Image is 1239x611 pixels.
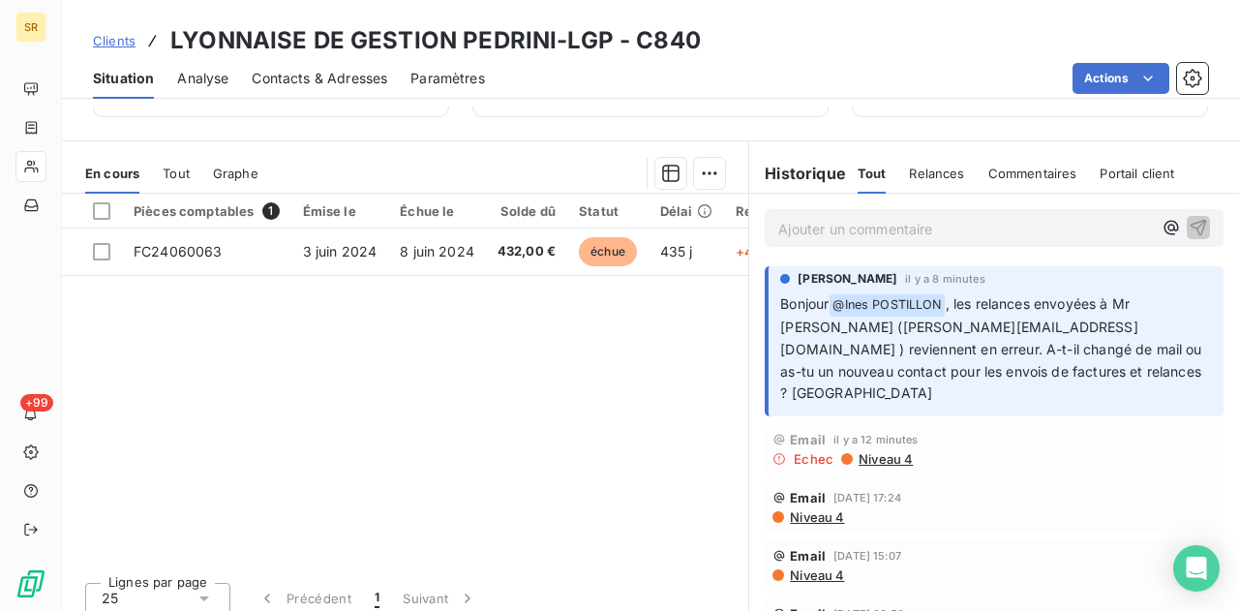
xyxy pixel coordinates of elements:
span: 435 j [660,243,693,260]
span: Niveau 4 [788,509,844,525]
span: @ Ines POSTILLON [830,294,944,317]
button: Actions [1073,63,1169,94]
span: 432,00 € [498,242,556,261]
span: il y a 12 minutes [833,434,919,445]
span: Email [790,490,826,505]
span: Echec [794,451,833,467]
span: Paramètres [410,69,485,88]
div: Statut [579,203,637,219]
span: échue [579,237,637,266]
span: [PERSON_NAME] [798,270,897,288]
span: 1 [375,589,379,608]
div: Pièces comptables [134,202,280,220]
div: Retard [736,203,798,219]
span: En cours [85,166,139,181]
span: Graphe [213,166,258,181]
div: Délai [660,203,712,219]
div: SR [15,12,46,43]
span: 1 [262,202,280,220]
span: Commentaires [988,166,1077,181]
img: Logo LeanPay [15,568,46,599]
div: Open Intercom Messenger [1173,545,1220,592]
span: +430 j [736,243,778,260]
h6: Historique [749,162,846,185]
span: Portail client [1100,166,1174,181]
div: Émise le [303,203,378,219]
span: 25 [102,589,118,608]
span: Bonjour [780,295,829,312]
span: Relances [909,166,964,181]
span: , les relances envoyées à Mr [PERSON_NAME] ([PERSON_NAME][EMAIL_ADDRESS][DOMAIN_NAME] ) reviennen... [780,295,1205,402]
span: Tout [163,166,190,181]
span: Situation [93,69,154,88]
h3: LYONNAISE DE GESTION PEDRINI-LGP - C840 [170,23,701,58]
span: Analyse [177,69,228,88]
span: Email [790,548,826,564]
span: Niveau 4 [788,567,844,583]
span: 3 juin 2024 [303,243,378,260]
a: Clients [93,31,136,50]
div: Solde dû [498,203,556,219]
span: FC24060063 [134,243,223,260]
span: Contacts & Adresses [252,69,387,88]
span: [DATE] 17:24 [833,492,901,504]
span: 8 juin 2024 [400,243,474,260]
span: Clients [93,33,136,48]
span: il y a 8 minutes [905,273,984,285]
div: Échue le [400,203,474,219]
span: Email [790,432,826,447]
span: +99 [20,394,53,412]
span: Tout [858,166,887,181]
span: Niveau 4 [857,451,913,467]
span: [DATE] 15:07 [833,550,901,562]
